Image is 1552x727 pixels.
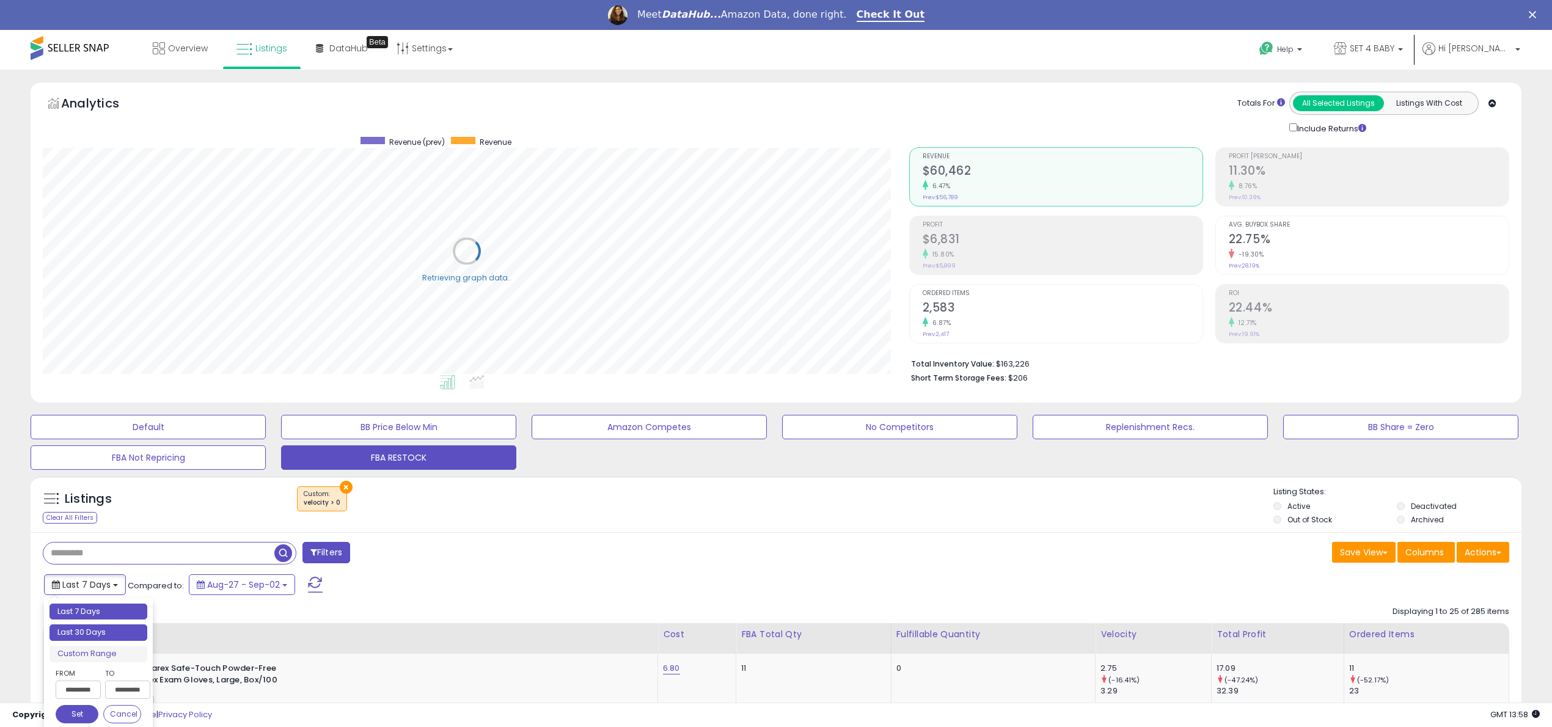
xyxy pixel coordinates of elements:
[663,628,731,641] div: Cost
[1229,164,1509,180] h2: 11.30%
[49,604,147,620] li: Last 7 Days
[158,709,212,720] a: Privacy Policy
[1108,675,1140,685] small: (-16.41%)
[103,705,141,723] button: Cancel
[1293,95,1384,111] button: All Selected Listings
[281,415,516,439] button: BB Price Below Min
[1100,628,1206,641] div: Velocity
[1422,42,1520,70] a: Hi [PERSON_NAME]
[189,574,295,595] button: Aug-27 - Sep-02
[1325,30,1412,70] a: SET 4 BABY
[923,164,1202,180] h2: $60,462
[1332,542,1396,563] button: Save View
[1457,542,1509,563] button: Actions
[1224,675,1258,685] small: (-47.24%)
[1405,546,1444,558] span: Columns
[367,36,388,48] div: Tooltip anchor
[923,301,1202,317] h2: 2,583
[923,232,1202,249] h2: $6,831
[207,579,280,591] span: Aug-27 - Sep-02
[168,42,208,54] span: Overview
[1217,685,1344,696] div: 32.39
[49,646,147,662] li: Custom Range
[1229,290,1509,297] span: ROI
[56,705,98,723] button: Set
[928,250,954,259] small: 15.80%
[105,667,141,679] label: To
[1349,628,1504,641] div: Ordered Items
[663,662,680,674] a: 6.80
[1277,44,1294,54] span: Help
[1383,95,1474,111] button: Listings With Cost
[1100,685,1211,696] div: 3.29
[923,331,949,338] small: Prev: 2,417
[1217,663,1344,674] div: 17.09
[1229,194,1261,201] small: Prev: 10.39%
[44,574,126,595] button: Last 7 Days
[782,415,1017,439] button: No Competitors
[128,580,184,591] span: Compared to:
[1229,301,1509,317] h2: 22.44%
[923,194,958,201] small: Prev: $56,789
[1229,153,1509,160] span: Profit [PERSON_NAME]
[281,445,516,470] button: FBA RESTOCK
[1229,232,1509,249] h2: 22.75%
[741,628,885,641] div: FBA Total Qty
[857,9,925,22] a: Check It Out
[1234,181,1257,191] small: 8.76%
[1438,42,1512,54] span: Hi [PERSON_NAME]
[105,628,653,641] div: Title
[255,42,287,54] span: Listings
[422,272,511,283] div: Retrieving graph data..
[741,663,881,674] div: 11
[1250,32,1314,70] a: Help
[304,489,340,508] span: Custom:
[896,628,1091,641] div: Fulfillable Quantity
[1529,11,1541,18] div: Close
[1287,501,1310,511] label: Active
[12,709,57,720] strong: Copyright
[911,373,1006,383] b: Short Term Storage Fees:
[928,318,951,327] small: 6.87%
[1234,250,1264,259] small: -19.30%
[56,667,98,679] label: From
[65,491,112,508] h5: Listings
[12,709,212,721] div: seller snap | |
[340,481,353,494] button: ×
[304,499,340,507] div: velocity > 0
[1229,262,1259,269] small: Prev: 28.19%
[911,356,1501,370] li: $163,226
[923,262,956,269] small: Prev: $5,899
[43,512,97,524] div: Clear All Filters
[1234,318,1257,327] small: 12.71%
[1350,42,1394,54] span: SET 4 BABY
[144,30,217,67] a: Overview
[923,153,1202,160] span: Revenue
[329,42,368,54] span: DataHub
[1229,331,1259,338] small: Prev: 19.91%
[1490,709,1540,720] span: 2025-09-10 13:58 GMT
[1280,121,1381,135] div: Include Returns
[307,30,377,67] a: DataHub
[1259,41,1274,56] i: Get Help
[608,5,628,25] img: Profile image for Georgie
[1349,663,1509,674] div: 11
[911,359,994,369] b: Total Inventory Value:
[923,290,1202,297] span: Ordered Items
[31,445,266,470] button: FBA Not Repricing
[62,579,111,591] span: Last 7 Days
[387,30,462,67] a: Settings
[1008,372,1028,384] span: $206
[1033,415,1268,439] button: Replenishment Recs.
[49,624,147,641] li: Last 30 Days
[1397,542,1455,563] button: Columns
[896,663,1086,674] div: 0
[1237,98,1285,109] div: Totals For
[1283,415,1518,439] button: BB Share = Zero
[928,181,951,191] small: 6.47%
[1100,663,1211,674] div: 2.75
[923,222,1202,228] span: Profit
[1273,486,1521,498] p: Listing States:
[1229,222,1509,228] span: Avg. Buybox Share
[302,542,350,563] button: Filters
